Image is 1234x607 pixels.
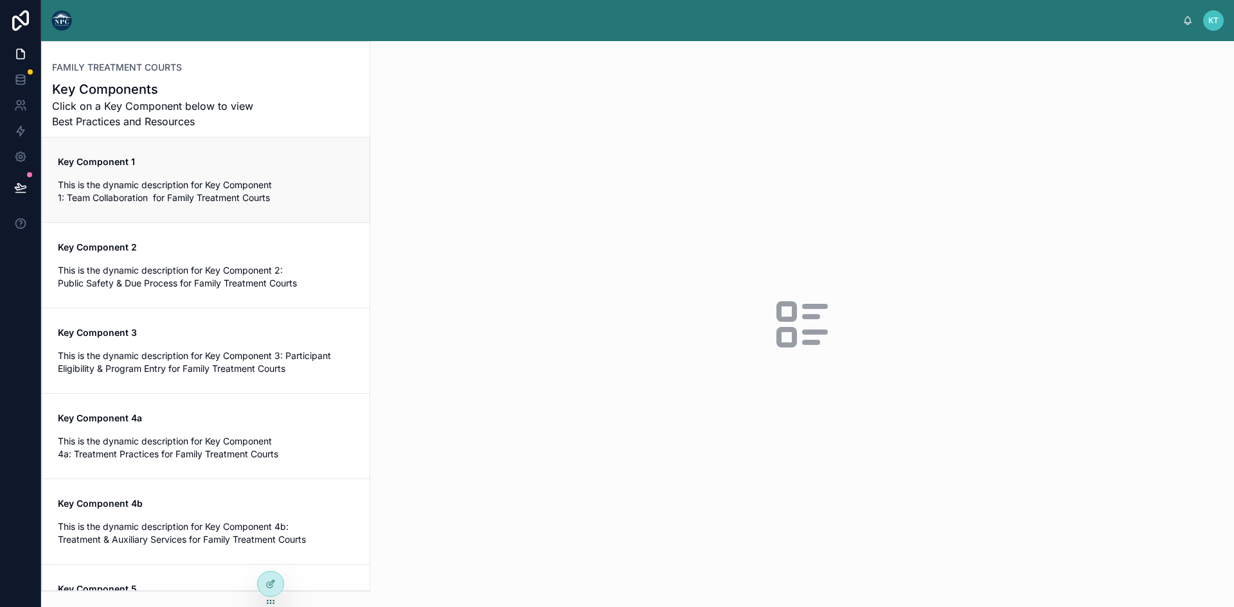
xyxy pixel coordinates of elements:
span: This is the dynamic description for Key Component 1: Team Collaboration for Family Treatment Courts [58,179,354,204]
a: Key Component 4bThis is the dynamic description for Key Component 4b: Treatment & Auxiliary Servi... [42,479,370,564]
strong: Key Component 4b [58,498,143,509]
a: Key Component 1This is the dynamic description for Key Component 1: Team Collaboration for Family... [42,137,370,222]
strong: Key Component 1 [58,156,135,167]
span: This is the dynamic description for Key Component 2: Public Safety & Due Process for Family Treat... [58,264,354,290]
span: This is the dynamic description for Key Component 4a: Treatment Practices for Family Treatment Co... [58,435,354,461]
span: Click on a Key Component below to view Best Practices and Resources [52,98,263,129]
strong: Key Component 3 [58,327,137,338]
div: scrollable content [82,18,1183,23]
img: App logo [51,10,72,31]
span: KT [1208,15,1219,26]
span: This is the dynamic description for Key Component 3: Participant Eligibility & Program Entry for ... [58,349,354,375]
a: Key Component 3This is the dynamic description for Key Component 3: Participant Eligibility & Pro... [42,308,370,393]
span: This is the dynamic description for Key Component 4b: Treatment & Auxiliary Services for Family T... [58,520,354,546]
a: FAMILY TREATMENT COURTS [52,61,182,74]
a: Key Component 2This is the dynamic description for Key Component 2: Public Safety & Due Process f... [42,222,370,308]
strong: Key Component 2 [58,242,137,252]
a: Key Component 4aThis is the dynamic description for Key Component 4a: Treatment Practices for Fam... [42,393,370,479]
strong: Key Component 5 [58,583,137,594]
strong: Key Component 4a [58,412,142,423]
h1: Key Components [52,80,263,98]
